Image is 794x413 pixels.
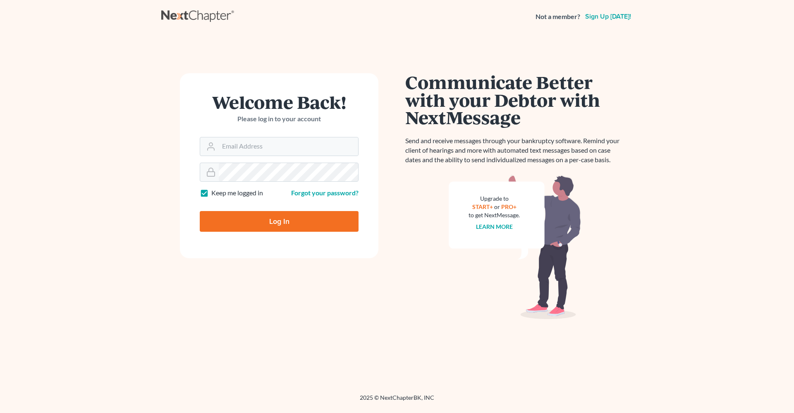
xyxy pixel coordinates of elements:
[291,189,359,197] a: Forgot your password?
[584,13,633,20] a: Sign up [DATE]!
[469,194,520,203] div: Upgrade to
[200,93,359,111] h1: Welcome Back!
[469,211,520,219] div: to get NextMessage.
[494,203,500,210] span: or
[449,175,581,319] img: nextmessage_bg-59042aed3d76b12b5cd301f8e5b87938c9018125f34e5fa2b7a6b67550977c72.svg
[211,188,263,198] label: Keep me logged in
[161,394,633,408] div: 2025 © NextChapterBK, INC
[472,203,493,210] a: START+
[536,12,580,22] strong: Not a member?
[405,73,624,126] h1: Communicate Better with your Debtor with NextMessage
[501,203,517,210] a: PRO+
[219,137,358,156] input: Email Address
[476,223,513,230] a: Learn more
[200,114,359,124] p: Please log in to your account
[405,136,624,165] p: Send and receive messages through your bankruptcy software. Remind your client of hearings and mo...
[200,211,359,232] input: Log In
